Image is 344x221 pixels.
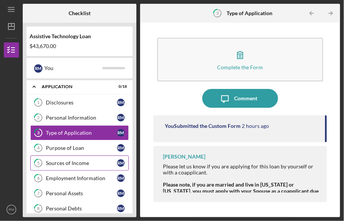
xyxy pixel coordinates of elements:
[46,190,117,196] div: Personal Assets
[30,125,129,140] a: 3Type of ApplicationRM
[165,123,241,129] div: You Submitted the Custom Form
[217,64,263,70] div: Complete the Form
[34,64,42,73] div: R M
[46,100,117,106] div: Disclosures
[113,84,127,89] div: 0 / 18
[216,11,219,16] tspan: 3
[30,201,129,216] a: 8Personal DebtsRM
[44,62,102,75] div: You
[46,175,117,181] div: Employment Information
[37,100,39,105] tspan: 1
[46,130,117,136] div: Type of Application
[37,191,40,196] tspan: 7
[37,115,39,120] tspan: 2
[202,89,278,108] button: Comment
[42,84,108,89] div: Application
[117,190,125,197] div: R M
[163,154,205,160] div: [PERSON_NAME]
[117,114,125,121] div: R M
[163,181,319,200] strong: Please note, if you are married and live in [US_STATE] or [US_STATE], you must apply with your Sp...
[69,10,91,16] b: Checklist
[117,129,125,137] div: R M
[117,144,125,152] div: R M
[46,160,117,166] div: Sources of Income
[30,186,129,201] a: 7Personal AssetsRM
[30,33,130,39] div: Assistive Technology Loan
[30,110,129,125] a: 2Personal InformationRM
[30,95,129,110] a: 1DisclosuresRM
[46,145,117,151] div: Purpose of Loan
[46,205,117,212] div: Personal Debts
[37,146,40,151] tspan: 4
[157,38,323,81] button: Complete the Form
[117,99,125,106] div: R M
[30,43,130,49] div: $43,670.00
[163,163,319,176] div: Please let us know if you are applying for this loan by yourself or with a coapplicant.
[30,171,129,186] a: 6Employment InformationRM
[117,205,125,212] div: R M
[117,174,125,182] div: R M
[117,159,125,167] div: R M
[37,131,39,135] tspan: 3
[37,176,40,181] tspan: 6
[4,202,19,217] button: RM
[227,10,273,16] b: Type of Application
[9,208,14,212] text: RM
[30,156,129,171] a: 5Sources of IncomeRM
[46,115,117,121] div: Personal Information
[30,140,129,156] a: 4Purpose of LoanRM
[242,123,269,129] time: 2025-10-06 18:33
[37,206,39,211] tspan: 8
[37,161,39,166] tspan: 5
[235,89,258,108] div: Comment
